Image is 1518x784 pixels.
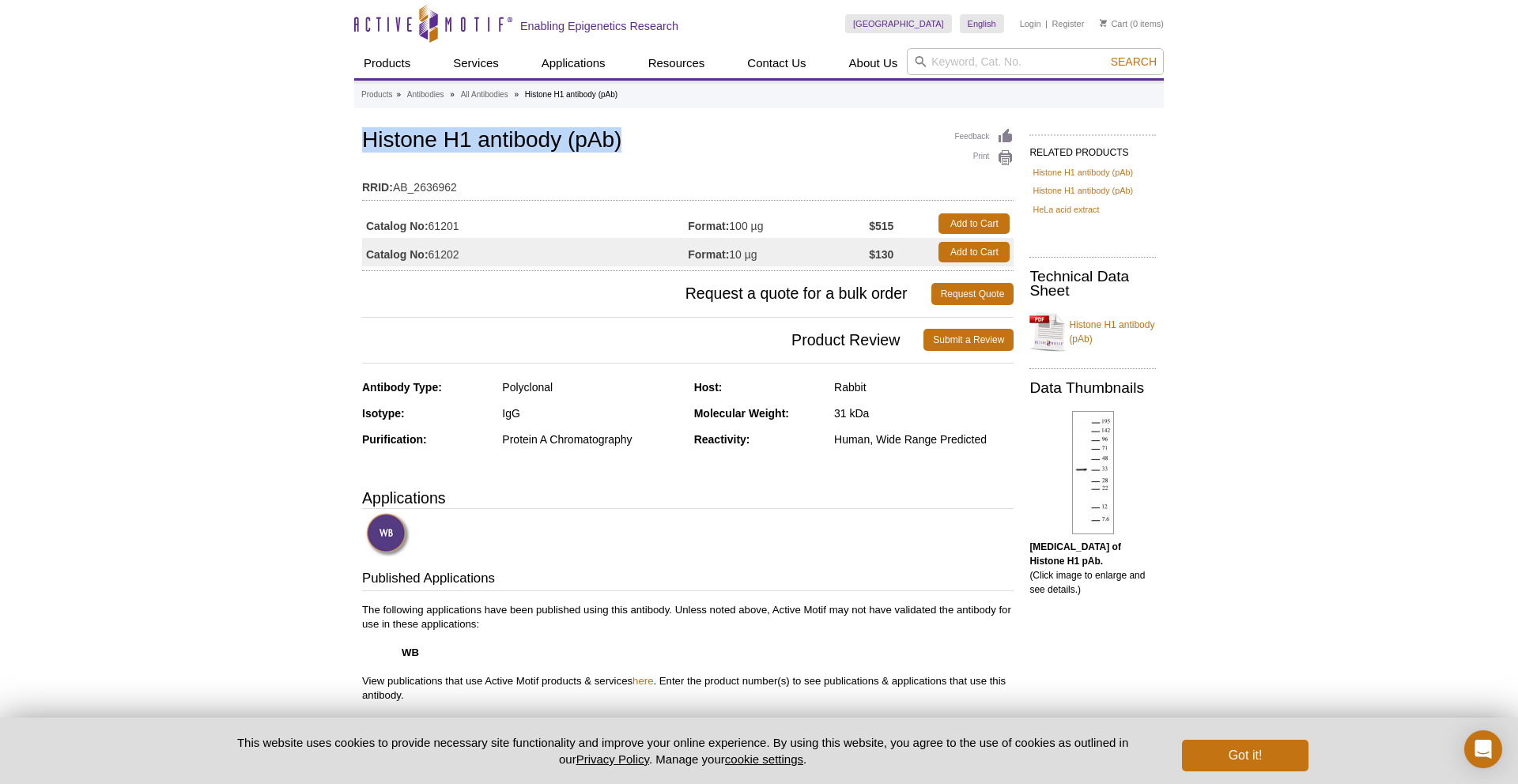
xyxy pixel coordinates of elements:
li: » [396,90,401,99]
a: Cart [1100,18,1127,29]
td: 61201 [362,209,688,238]
span: Request a quote for a bulk order [362,283,931,305]
strong: $130 [869,247,893,262]
a: Add to Cart [938,242,1010,262]
a: Contact Us [738,48,815,78]
a: Add to Cart [938,213,1010,234]
a: Services [444,48,508,78]
button: Search [1106,55,1161,69]
h3: Published Applications [362,569,1014,591]
strong: Purification: [362,433,427,446]
h2: Enabling Epigenetics Research [520,19,678,33]
div: 31 kDa [834,406,1014,420]
strong: RRID: [362,180,393,194]
strong: $515 [869,219,893,233]
strong: WB [402,646,419,658]
h1: Histone H1 antibody (pAb) [362,128,1014,155]
img: Western Blot Validated [366,513,410,556]
a: Request Quote [931,283,1014,305]
td: AB_2636962 [362,171,1014,196]
img: Your Cart [1100,19,1107,27]
a: here [632,675,653,687]
td: 61202 [362,238,688,266]
p: (Click image to enlarge and see details.) [1029,540,1156,597]
strong: Format: [688,247,729,262]
a: Products [361,88,392,102]
a: Resources [639,48,715,78]
strong: Antibody Type: [362,381,442,394]
a: Histone H1 antibody (pAb) [1033,183,1133,198]
li: » [514,90,519,99]
h2: Technical Data Sheet [1029,269,1156,298]
td: 10 µg [688,238,869,266]
a: HeLa acid extract [1033,202,1099,217]
div: Rabbit [834,380,1014,394]
a: Feedback [954,128,1014,145]
a: Antibodies [407,88,444,102]
h2: RELATED PRODUCTS [1029,134,1156,163]
p: This website uses cookies to provide necessary site functionality and improve your online experie... [210,734,1156,767]
a: Print [954,149,1014,167]
a: About Us [840,48,908,78]
a: Register [1052,18,1084,29]
a: Histone H1 antibody (pAb) [1033,165,1133,179]
a: All Antibodies [461,88,508,102]
a: Submit a Review [923,329,1014,351]
div: Polyclonal [502,380,682,394]
div: Open Intercom Messenger [1464,730,1502,768]
h3: Applications [362,486,1014,510]
strong: Reactivity: [694,433,750,446]
b: [MEDICAL_DATA] of Histone H1 pAb. [1029,541,1121,567]
li: | [1045,14,1048,33]
a: [GEOGRAPHIC_DATA] [845,14,952,33]
strong: Format: [688,219,729,233]
a: Login [1020,18,1041,29]
input: Keyword, Cat. No. [907,48,1164,75]
a: Applications [532,48,615,78]
td: 100 µg [688,209,869,238]
button: cookie settings [725,752,803,766]
div: Protein A Chromatography [502,432,682,447]
img: Histone H1 antibody (pAb) tested by Western blot. [1072,411,1114,534]
div: IgG [502,406,682,420]
span: Product Review [362,329,923,351]
a: English [960,14,1004,33]
li: » [450,90,455,99]
li: (0 items) [1100,14,1164,33]
a: Histone H1 antibody (pAb) [1029,308,1156,356]
strong: Isotype: [362,407,405,420]
strong: Host: [694,381,723,394]
strong: Catalog No: [366,247,429,262]
div: Human, Wide Range Predicted [834,432,1014,447]
li: Histone H1 antibody (pAb) [525,90,617,99]
h2: Data Thumbnails [1029,381,1156,395]
a: Products [354,48,420,78]
span: Search [1111,55,1157,68]
strong: Catalog No: [366,219,429,233]
strong: Molecular Weight: [694,407,789,420]
button: Got it! [1182,740,1308,771]
a: Privacy Policy [576,752,649,766]
p: The following applications have been published using this antibody. Unless noted above, Active Mo... [362,603,1014,703]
